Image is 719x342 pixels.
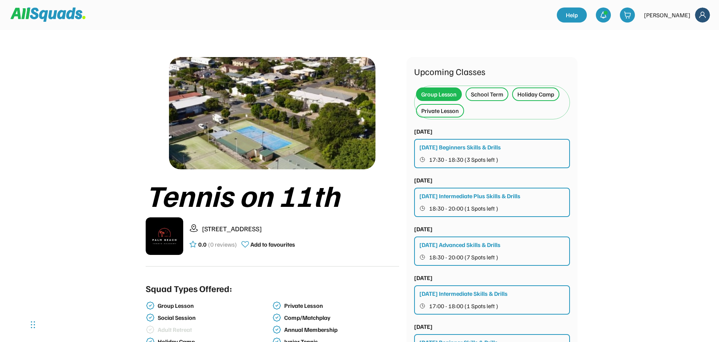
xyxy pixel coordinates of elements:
[198,240,207,249] div: 0.0
[419,301,565,311] button: 17:00 - 18:00 (1 Spots left )
[419,252,565,262] button: 18:30 - 20:00 (7 Spots left )
[517,90,554,99] div: Holiday Camp
[284,302,398,309] div: Private Lesson
[414,176,433,185] div: [DATE]
[419,155,565,164] button: 17:30 - 18:30 (3 Spots left )
[414,65,570,78] div: Upcoming Classes
[272,301,281,310] img: check-verified-01.svg
[695,8,710,23] img: Frame%2018.svg
[284,314,398,321] div: Comp/Matchplay
[414,224,433,234] div: [DATE]
[419,240,500,249] div: [DATE] Advanced Skills & Drills
[419,143,501,152] div: [DATE] Beginners Skills & Drills
[429,303,498,309] span: 17:00 - 18:00 (1 Spots left )
[414,127,433,136] div: [DATE]
[419,191,520,200] div: [DATE] Intermediate Plus Skills & Drills
[624,11,631,19] img: shopping-cart-01%20%281%29.svg
[421,90,457,99] div: Group Lesson
[146,301,155,310] img: check-verified-01.svg
[429,205,498,211] span: 18:30 - 20:00 (1 Spots left )
[284,326,398,333] div: Annual Membership
[429,254,498,260] span: 18:30 - 20:00 (7 Spots left )
[158,326,271,333] div: Adult Retreat
[146,325,155,334] img: check-verified-01%20%281%29.svg
[158,314,271,321] div: Social Session
[146,217,183,255] img: IMG_2979.png
[419,289,508,298] div: [DATE] Intermediate Skills & Drills
[557,8,587,23] a: Help
[202,224,399,234] div: [STREET_ADDRESS]
[600,11,607,19] img: bell-03%20%281%29.svg
[146,178,399,211] div: Tennis on 11th
[158,302,271,309] div: Group Lesson
[250,240,295,249] div: Add to favourites
[208,240,237,249] div: (0 reviews)
[471,90,503,99] div: School Term
[419,203,565,213] button: 18:30 - 20:00 (1 Spots left )
[644,11,690,20] div: [PERSON_NAME]
[11,8,86,22] img: Squad%20Logo.svg
[414,322,433,331] div: [DATE]
[429,157,498,163] span: 17:30 - 18:30 (3 Spots left )
[169,57,375,169] img: 1000017423.png
[146,282,232,295] div: Squad Types Offered:
[421,106,459,115] div: Private Lesson
[272,313,281,322] img: check-verified-01.svg
[414,273,433,282] div: [DATE]
[272,325,281,334] img: check-verified-01.svg
[146,313,155,322] img: check-verified-01.svg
